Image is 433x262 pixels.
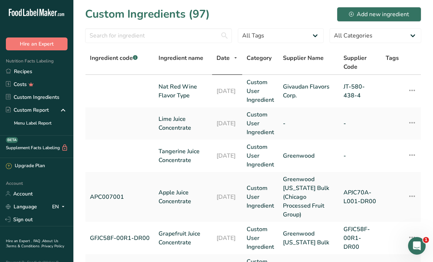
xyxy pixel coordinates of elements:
[159,82,208,100] a: Nat Red Wine Flavor Type
[283,54,324,62] span: Supplier Name
[349,10,409,19] div: Add new ingredient
[247,110,274,137] a: Custom User Ingredient
[85,28,232,43] input: Search for ingredient
[159,115,208,132] a: Lime Juice Concentrate
[216,234,238,243] a: [DATE]
[6,137,18,143] div: BETA
[6,37,68,50] button: Hire an Expert
[247,54,272,62] span: Category
[343,119,377,128] a: -
[247,143,274,169] a: Custom User Ingredient
[216,151,238,160] a: [DATE]
[90,54,138,62] span: Ingredient code
[283,151,335,160] a: Greenwood
[337,7,421,22] button: Add new ingredient
[159,147,208,165] a: Tangerine Juice Concentrate
[41,244,64,249] a: Privacy Policy
[6,106,49,114] div: Custom Report
[343,54,377,71] span: Supplier Code
[90,234,150,243] a: GFJC58F-00R1-DR00
[247,78,274,104] a: Custom User Ingredient
[6,244,41,249] a: Terms & Conditions .
[283,119,335,128] a: -
[159,229,208,247] a: Grapefruit Juice Concentrate
[408,237,426,255] iframe: Intercom live chat
[90,193,150,201] a: APC007001
[85,6,210,22] h1: Custom Ingredients (97)
[6,238,58,249] a: About Us .
[216,193,238,201] a: [DATE]
[283,175,335,219] a: Greenwood [US_STATE] Bulk (Chicago Processed Fruit Group)
[343,225,377,251] a: GFJC58F-00R1-DR00
[343,188,377,206] a: APJC70A-L001-DR00
[386,54,399,62] span: Tags
[216,119,238,128] a: [DATE]
[423,237,429,243] span: 1
[159,54,203,62] span: Ingredient name
[33,238,42,244] a: FAQ .
[247,225,274,251] a: Custom User Ingredient
[216,87,238,96] a: [DATE]
[52,202,68,211] div: EN
[216,54,230,62] span: Date
[6,238,32,244] a: Hire an Expert .
[283,82,335,100] a: Givaudan Flavors Corp.
[159,188,208,206] a: Apple Juice Concentrate
[6,162,45,170] div: Upgrade Plan
[343,82,377,100] a: JT-580-438-4
[343,151,377,160] a: -
[6,200,37,213] a: Language
[283,229,335,247] a: Greenwood [US_STATE] Bulk
[247,184,274,210] a: Custom User Ingredient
